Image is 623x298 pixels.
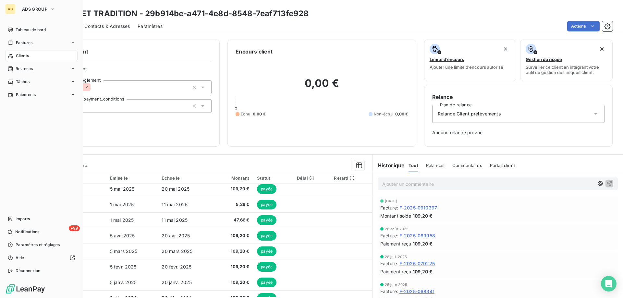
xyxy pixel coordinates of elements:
[110,217,134,223] span: 1 mai 2025
[162,264,191,269] span: 20 févr. 2025
[399,232,435,239] span: F-2025-089958
[253,111,266,117] span: 0,00 €
[257,278,276,287] span: payée
[162,186,189,192] span: 20 mai 2025
[110,280,137,285] span: 5 janv. 2025
[16,242,60,248] span: Paramètres et réglages
[380,204,398,211] span: Facture :
[257,200,276,209] span: payée
[526,57,562,62] span: Gestion du risque
[16,40,32,46] span: Factures
[236,77,408,96] h2: 0,00 €
[16,27,46,33] span: Tableau de bord
[257,231,276,241] span: payée
[162,202,188,207] span: 11 mai 2025
[438,111,501,117] span: Relance Client prélèvements
[57,8,309,19] h3: BUNS ET TRADITION - 29b914be-a471-4e8d-8548-7eaf713fe928
[162,248,192,254] span: 20 mars 2025
[385,283,408,287] span: 25 juin 2025
[297,175,326,181] div: Délai
[218,248,249,255] span: 109,20 €
[601,276,617,292] div: Open Intercom Messenger
[218,201,249,208] span: 5,29 €
[413,240,433,247] span: 109,20 €
[520,40,613,81] button: Gestion du risqueSurveiller ce client en intégrant votre outil de gestion des risques client.
[110,175,154,181] div: Émise le
[334,175,368,181] div: Retard
[110,202,134,207] span: 1 mai 2025
[218,186,249,192] span: 109,20 €
[16,53,29,59] span: Clients
[5,253,78,263] a: Aide
[385,255,407,259] span: 28 juil. 2025
[399,288,434,295] span: F-2025-068341
[430,57,464,62] span: Limite d’encours
[110,264,137,269] span: 5 févr. 2025
[426,163,445,168] span: Relances
[5,4,16,14] div: AG
[380,240,411,247] span: Paiement reçu
[257,246,276,256] span: payée
[257,184,276,194] span: payée
[69,225,80,231] span: +99
[399,260,435,267] span: F-2025-079225
[257,215,276,225] span: payée
[162,280,192,285] span: 20 janv. 2025
[81,103,87,109] input: Ajouter une valeur
[218,217,249,223] span: 47,66 €
[39,48,212,55] h6: Informations client
[15,229,39,235] span: Notifications
[490,163,515,168] span: Portail client
[5,284,45,294] img: Logo LeanPay
[16,66,33,72] span: Relances
[409,163,418,168] span: Tout
[16,255,24,261] span: Aide
[380,288,398,295] span: Facture :
[241,111,250,117] span: Échu
[162,233,190,238] span: 20 avr. 2025
[452,163,482,168] span: Commentaires
[218,264,249,270] span: 109,20 €
[218,279,249,286] span: 109,20 €
[236,48,273,55] h6: Encours client
[257,175,289,181] div: Statut
[162,217,188,223] span: 11 mai 2025
[413,212,433,219] span: 109,20 €
[110,233,135,238] span: 5 avr. 2025
[235,106,237,111] span: 0
[91,84,96,90] input: Ajouter une valeur
[430,65,503,70] span: Ajouter une limite d’encours autorisé
[84,23,130,30] span: Contacts & Adresses
[162,175,211,181] div: Échue le
[395,111,408,117] span: 0,00 €
[16,79,30,85] span: Tâches
[399,204,437,211] span: F-2025-0910397
[373,161,405,169] h6: Historique
[52,66,212,75] span: Propriétés Client
[218,175,249,181] div: Montant
[432,93,605,101] h6: Relance
[380,232,398,239] span: Facture :
[138,23,163,30] span: Paramètres
[22,6,47,12] span: ADS GROUP
[16,216,30,222] span: Imports
[110,186,135,192] span: 5 mai 2025
[374,111,393,117] span: Non-échu
[218,232,249,239] span: 109,20 €
[380,268,411,275] span: Paiement reçu
[16,268,41,274] span: Déconnexion
[413,268,433,275] span: 109,20 €
[424,40,517,81] button: Limite d’encoursAjouter une limite d’encours autorisé
[385,227,409,231] span: 28 août 2025
[432,129,605,136] span: Aucune relance prévue
[567,21,600,31] button: Actions
[380,260,398,267] span: Facture :
[385,199,397,203] span: [DATE]
[380,212,411,219] span: Montant soldé
[526,65,607,75] span: Surveiller ce client en intégrant votre outil de gestion des risques client.
[16,92,36,98] span: Paiements
[257,262,276,272] span: payée
[110,248,138,254] span: 5 mars 2025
